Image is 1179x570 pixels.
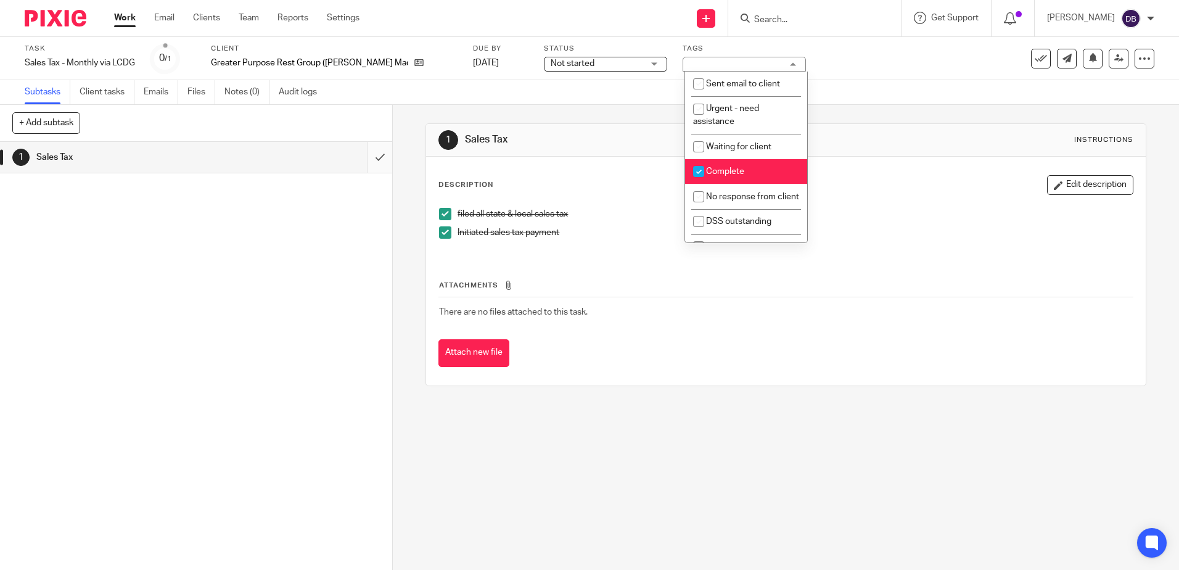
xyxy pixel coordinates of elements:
label: Due by [473,44,528,54]
span: [DATE] [473,59,499,67]
p: Initiated sales tax payment [458,226,1132,239]
button: + Add subtask [12,112,80,133]
div: 1 [438,130,458,150]
div: 1 [12,149,30,166]
a: Team [239,12,259,24]
p: filed all state & local sales tax [458,208,1132,220]
img: Pixie [25,10,86,27]
span: Get Support [931,14,979,22]
span: Not started [551,59,594,68]
label: Task [25,44,135,54]
input: Search [753,15,864,26]
a: Audit logs [279,80,326,104]
a: Settings [327,12,359,24]
a: Clients [193,12,220,24]
span: Attachments [439,282,498,289]
div: Instructions [1074,135,1133,145]
a: Files [187,80,215,104]
button: Edit description [1047,175,1133,195]
p: [PERSON_NAME] [1047,12,1115,24]
a: Emails [144,80,178,104]
span: DSS outstanding [706,217,771,226]
a: Notes (0) [224,80,269,104]
p: Greater Purpose Rest Group ([PERSON_NAME] MacClenney & Powers)) [211,57,408,69]
label: Status [544,44,667,54]
div: 0 [159,51,171,65]
a: Work [114,12,136,24]
button: Attach new file [438,339,509,367]
p: Description [438,180,493,190]
span: Urgent - need assistance [693,104,759,126]
a: Email [154,12,175,24]
label: Tags [683,44,806,54]
span: Complete [706,167,744,176]
span: Sent email to client [706,80,780,88]
h1: Sales Tax [36,148,249,167]
div: Sales Tax - Monthly via LCDG [25,57,135,69]
small: /1 [165,56,171,62]
span: No response from client [706,192,799,201]
a: Client tasks [80,80,134,104]
a: Subtasks [25,80,70,104]
h1: Sales Tax [465,133,812,146]
label: Client [211,44,458,54]
span: There are no files attached to this task. [439,308,588,316]
a: Reports [277,12,308,24]
img: svg%3E [1121,9,1141,28]
span: Waiting for client [706,142,771,151]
